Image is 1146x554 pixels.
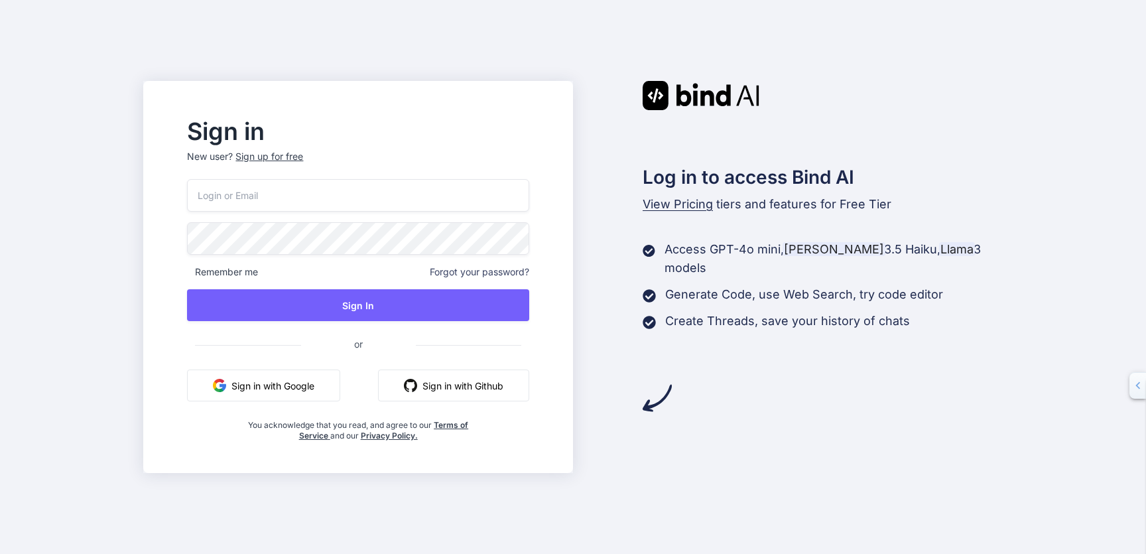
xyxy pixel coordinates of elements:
[378,370,529,401] button: Sign in with Github
[213,379,226,392] img: google
[643,81,759,110] img: Bind AI logo
[187,265,258,279] span: Remember me
[244,412,472,441] div: You acknowledge that you read, and agree to our and our
[643,197,713,211] span: View Pricing
[404,379,417,392] img: github
[187,150,529,179] p: New user?
[361,431,418,441] a: Privacy Policy.
[783,242,885,256] span: [PERSON_NAME]
[187,289,529,321] button: Sign In
[643,163,1003,191] h2: Log in to access Bind AI
[187,121,529,142] h2: Sign in
[643,383,672,413] img: arrow
[235,150,303,163] div: Sign up for free
[430,265,529,279] span: Forgot your password?
[939,242,975,256] span: Llama
[299,420,469,441] a: Terms of Service
[187,179,529,212] input: Login or Email
[665,312,910,330] p: Create Threads, save your history of chats
[665,240,1003,277] p: Access GPT-4o mini, 3.5 Haiku, 3 models
[301,328,416,360] span: or
[665,285,943,304] p: Generate Code, use Web Search, try code editor
[643,195,1003,214] p: tiers and features for Free Tier
[187,370,340,401] button: Sign in with Google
